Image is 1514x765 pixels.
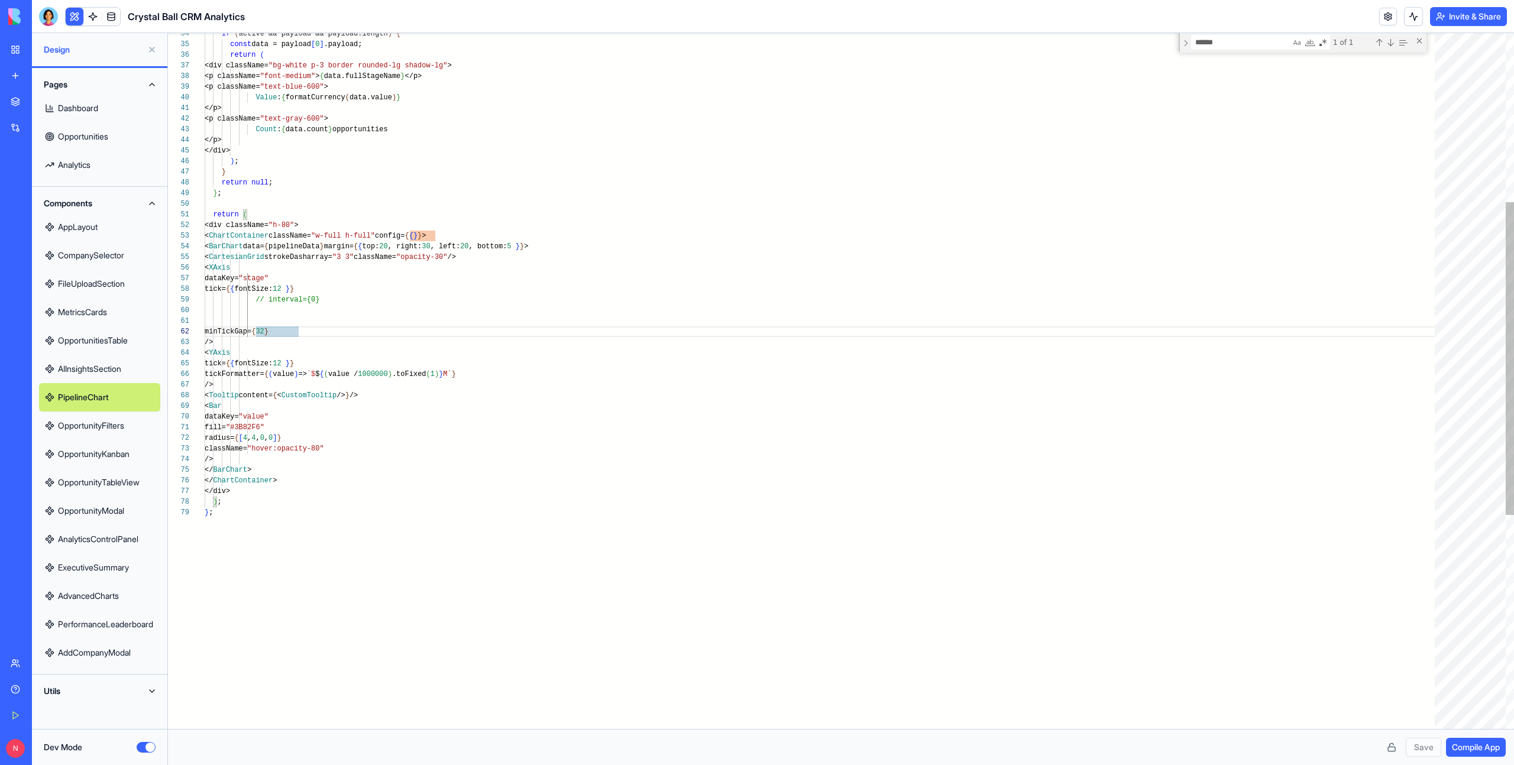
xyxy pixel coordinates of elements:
[205,274,239,283] span: dataKey=
[39,122,160,151] a: Opportunities
[294,370,298,378] span: )
[260,434,264,442] span: 0
[1317,37,1329,48] div: Use Regular Expression (⌥⌘R)
[226,285,230,293] span: {
[422,242,430,251] span: 30
[205,455,213,463] span: />
[273,391,277,400] span: {
[168,114,189,124] div: 42
[39,468,160,497] a: OpportunityTableView
[268,179,273,187] span: ;
[1446,738,1506,757] button: Compile App
[324,83,328,91] span: >
[209,508,213,517] span: ;
[282,93,286,102] span: {
[168,188,189,199] div: 49
[286,285,290,293] span: }
[251,328,255,336] span: {
[251,179,268,187] span: null
[247,434,251,442] span: ,
[264,253,332,261] span: strokeDasharray=
[1291,37,1303,48] div: Match Case (⌥⌘C)
[516,242,520,251] span: }
[226,423,264,432] span: "#3B82F6"
[168,401,189,411] div: 69
[324,40,363,48] span: .payload;
[205,242,209,251] span: <
[230,285,234,293] span: {
[452,370,456,378] span: }
[168,348,189,358] div: 64
[205,413,239,421] span: dataKey=
[168,177,189,188] div: 48
[251,40,311,48] span: data = payload
[1304,37,1316,48] div: Match Whole Word (⌥⌘W)
[268,61,447,70] span: "bg-white p-3 border rounded-lg shadow-lg"
[44,44,143,56] span: Design
[282,125,286,134] span: {
[388,242,422,251] span: , right:
[400,72,405,80] span: }
[268,370,273,378] span: (
[168,167,189,177] div: 47
[230,359,234,368] span: {
[315,40,319,48] span: 0
[205,476,213,485] span: </
[39,326,160,355] a: OpportunitiesTable
[247,445,324,453] span: "hover:opacity-80"
[358,242,362,251] span: {
[405,232,409,240] span: {
[205,381,213,389] span: />
[168,262,189,273] div: 56
[1192,35,1290,49] textarea: Find
[431,242,460,251] span: , left:
[255,125,277,134] span: Count
[328,370,358,378] span: value /
[168,486,189,497] div: 77
[315,370,319,378] span: $
[205,72,260,80] span: <p className=
[255,434,260,442] span: ,
[319,72,323,80] span: {
[168,497,189,507] div: 78
[205,508,209,517] span: }
[205,264,209,272] span: <
[298,370,306,378] span: =>
[396,253,447,261] span: "opacity-30"
[205,359,226,368] span: tick=
[39,75,160,94] button: Pages
[222,168,226,176] span: }
[205,445,247,453] span: className=
[168,241,189,252] div: 54
[422,232,426,240] span: >
[268,221,294,229] span: "h-80"
[168,82,189,92] div: 39
[311,40,315,48] span: [
[209,232,268,240] span: ChartContainer
[230,51,255,59] span: return
[1396,36,1409,49] div: Find in Selection (⌥⌘L)
[439,370,443,378] span: }
[324,72,401,80] span: data.fullStageName
[294,221,298,229] span: >
[213,476,273,485] span: ChartContainer
[213,466,247,474] span: BarChart
[168,273,189,284] div: 57
[39,151,160,179] a: Analytics
[205,487,230,495] span: </div>
[286,93,345,102] span: formatCurrency
[205,147,230,155] span: </div>
[205,83,260,91] span: <p className=
[168,380,189,390] div: 67
[168,60,189,71] div: 37
[44,741,82,753] label: Dev Mode
[273,434,277,442] span: ]
[205,391,209,400] span: <
[251,434,255,442] span: 4
[255,93,277,102] span: Value
[354,242,358,251] span: {
[311,370,315,378] span: $
[234,359,273,368] span: fontSize:
[290,359,294,368] span: }
[39,94,160,122] a: Dashboard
